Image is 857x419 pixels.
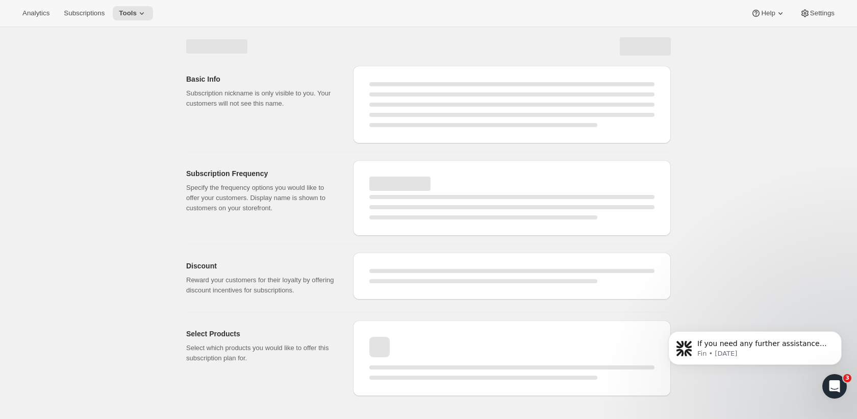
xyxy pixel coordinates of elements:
[186,168,337,179] h2: Subscription Frequency
[64,9,105,17] span: Subscriptions
[186,88,337,109] p: Subscription nickname is only visible to you. Your customers will not see this name.
[186,261,337,271] h2: Discount
[186,275,337,295] p: Reward your customers for their loyalty by offering discount incentives for subscriptions.
[44,30,175,98] span: If you need any further assistance with displaying the compare_at price after discounts, I’m here...
[794,6,841,20] button: Settings
[810,9,835,17] span: Settings
[44,39,176,48] p: Message from Fin, sent 1d ago
[22,9,49,17] span: Analytics
[822,374,847,399] iframe: Intercom live chat
[186,183,337,213] p: Specify the frequency options you would like to offer your customers. Display name is shown to cu...
[119,9,137,17] span: Tools
[186,343,337,363] p: Select which products you would like to offer this subscription plan for.
[113,6,153,20] button: Tools
[745,6,791,20] button: Help
[16,6,56,20] button: Analytics
[761,9,775,17] span: Help
[653,310,857,391] iframe: Intercom notifications message
[58,6,111,20] button: Subscriptions
[174,27,683,400] div: Page loading
[186,329,337,339] h2: Select Products
[843,374,851,382] span: 3
[186,74,337,84] h2: Basic Info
